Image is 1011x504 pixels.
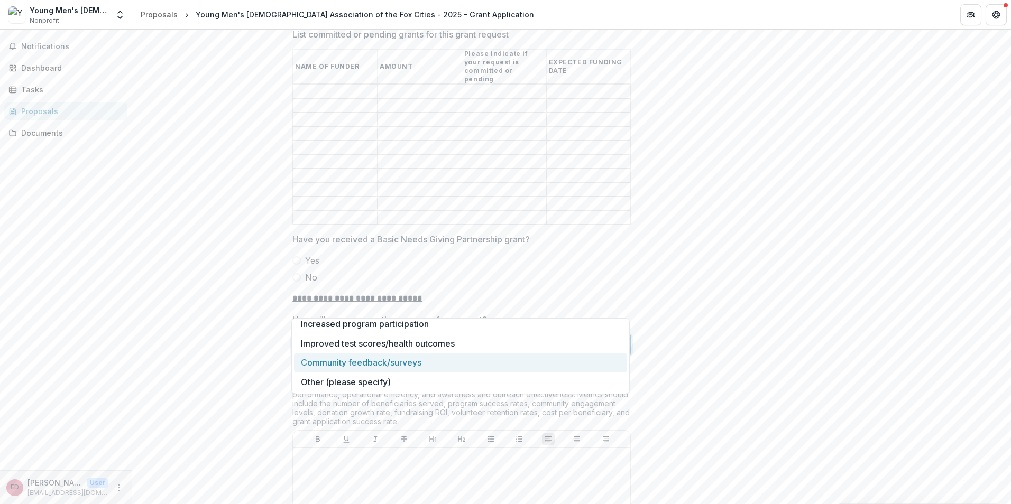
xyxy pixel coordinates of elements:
a: Documents [4,124,127,142]
div: Tasks [21,84,119,95]
div: Young Men's [DEMOGRAPHIC_DATA] Association of the Fox Cities - 2025 - Grant Application [196,9,534,20]
button: Partners [960,4,981,25]
div: Increased program participation [294,314,627,333]
button: Notifications [4,38,127,55]
button: Strike [398,433,410,445]
th: AMOUNT [378,50,462,85]
p: List committed or pending grants for this grant request [292,28,509,41]
a: Proposals [4,102,127,120]
span: No [305,271,317,284]
div: Young Men's [DEMOGRAPHIC_DATA] Association of the Fox Cities [30,5,108,16]
button: Bullet List [484,433,497,445]
button: Heading 2 [455,433,468,445]
button: Align Right [600,433,612,445]
div: Dashboard [21,62,119,73]
th: Please indicate if your request is committed or pending [462,50,546,85]
button: Bold [311,433,324,445]
span: Yes [305,254,319,267]
a: Proposals [136,7,182,22]
th: EXPECTED FUNDING DATE [546,50,631,85]
p: Have you received a Basic Needs Giving Partnership grant? [292,233,530,246]
p: How will you measure the success of your grant? [292,313,487,326]
div: Ellie Dietrich [11,484,19,491]
p: [PERSON_NAME] [27,477,82,488]
div: Proposals [141,9,178,20]
button: Align Left [542,433,555,445]
button: Italicize [369,433,382,445]
p: [EMAIL_ADDRESS][DOMAIN_NAME] [27,488,108,498]
span: Notifications [21,42,123,51]
a: Tasks [4,81,127,98]
div: Improved test scores/health outcomes [294,333,627,353]
img: Young Men's Christian Association of the Fox Cities [8,6,25,23]
button: More [113,481,125,494]
a: Dashboard [4,59,127,77]
span: Nonprofit [30,16,59,25]
div: Proposals [21,106,119,117]
div: Key Performance Indicators (KPIs) include measuring mission impact, fundraising and financial per... [292,381,631,430]
button: Underline [340,433,353,445]
div: Community feedback/surveys [294,353,627,372]
button: Ordered List [513,433,526,445]
div: Documents [21,127,119,138]
nav: breadcrumb [136,7,538,22]
button: Heading 1 [427,433,439,445]
th: NAME OF FUNDER [293,50,378,85]
button: Open entity switcher [113,4,127,25]
button: Align Center [571,433,583,445]
p: User [87,478,108,488]
button: Get Help [986,4,1007,25]
div: Other (please specify) [294,372,627,392]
